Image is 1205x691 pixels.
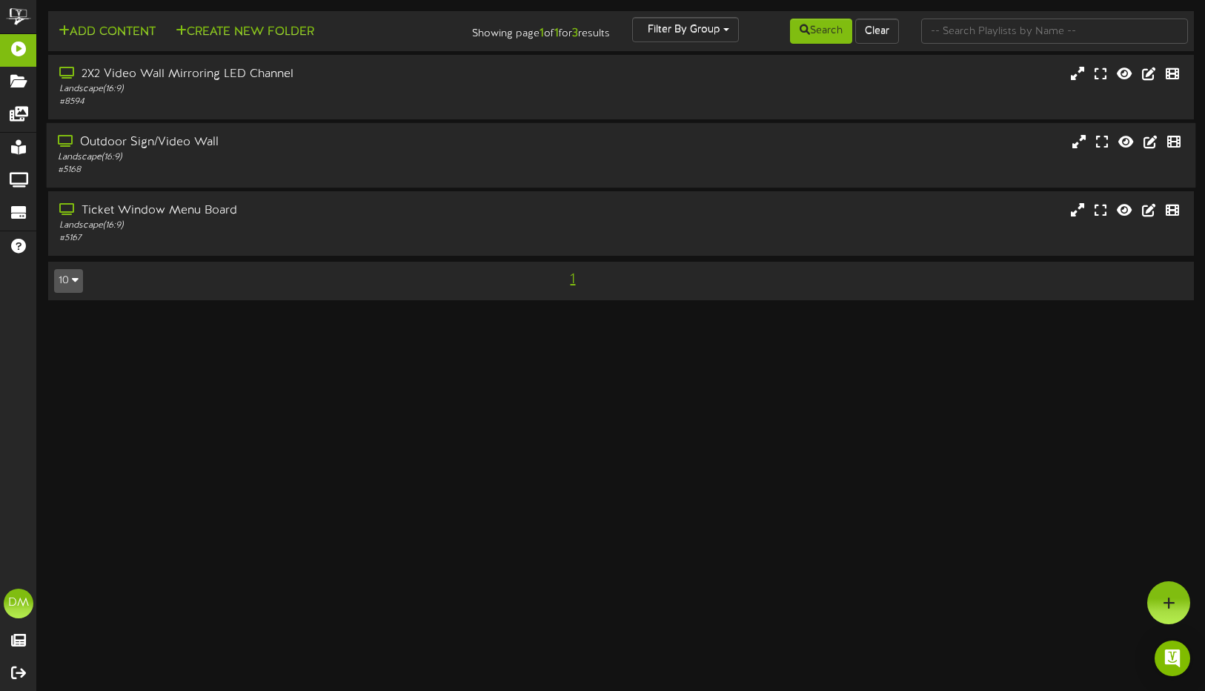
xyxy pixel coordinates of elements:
button: 10 [54,269,83,293]
button: Add Content [54,23,160,42]
div: # 5167 [59,232,514,245]
div: Open Intercom Messenger [1155,641,1190,676]
div: Ticket Window Menu Board [59,202,514,219]
div: DM [4,589,33,618]
strong: 1 [554,27,559,40]
div: Landscape ( 16:9 ) [59,83,514,96]
strong: 3 [572,27,578,40]
div: # 5168 [58,164,514,176]
input: -- Search Playlists by Name -- [921,19,1188,44]
div: Outdoor Sign/Video Wall [58,134,514,151]
div: Landscape ( 16:9 ) [59,219,514,232]
button: Search [790,19,852,44]
div: Landscape ( 16:9 ) [58,151,514,164]
button: Create New Folder [171,23,319,42]
strong: 1 [540,27,544,40]
div: Showing page of for results [428,17,621,42]
div: # 8594 [59,96,514,108]
div: 2X2 Video Wall Mirroring LED Channel [59,66,514,83]
button: Filter By Group [632,17,739,42]
span: 1 [566,271,579,288]
button: Clear [855,19,899,44]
